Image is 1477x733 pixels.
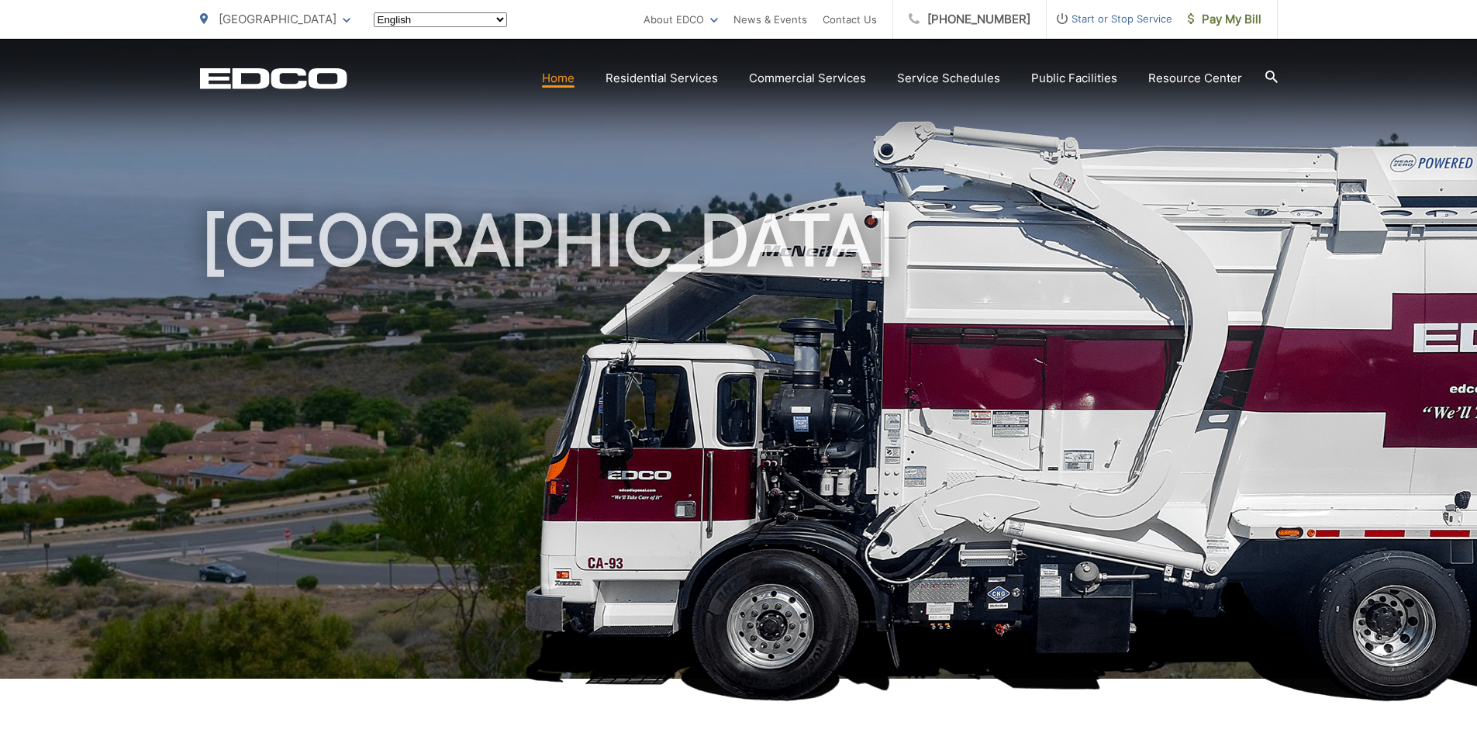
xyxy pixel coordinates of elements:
[200,202,1278,693] h1: [GEOGRAPHIC_DATA]
[542,69,575,88] a: Home
[644,10,718,29] a: About EDCO
[749,69,866,88] a: Commercial Services
[733,10,807,29] a: News & Events
[219,12,336,26] span: [GEOGRAPHIC_DATA]
[897,69,1000,88] a: Service Schedules
[823,10,877,29] a: Contact Us
[1031,69,1117,88] a: Public Facilities
[200,67,347,89] a: EDCD logo. Return to the homepage.
[374,12,507,27] select: Select a language
[1148,69,1242,88] a: Resource Center
[606,69,718,88] a: Residential Services
[1188,10,1261,29] span: Pay My Bill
